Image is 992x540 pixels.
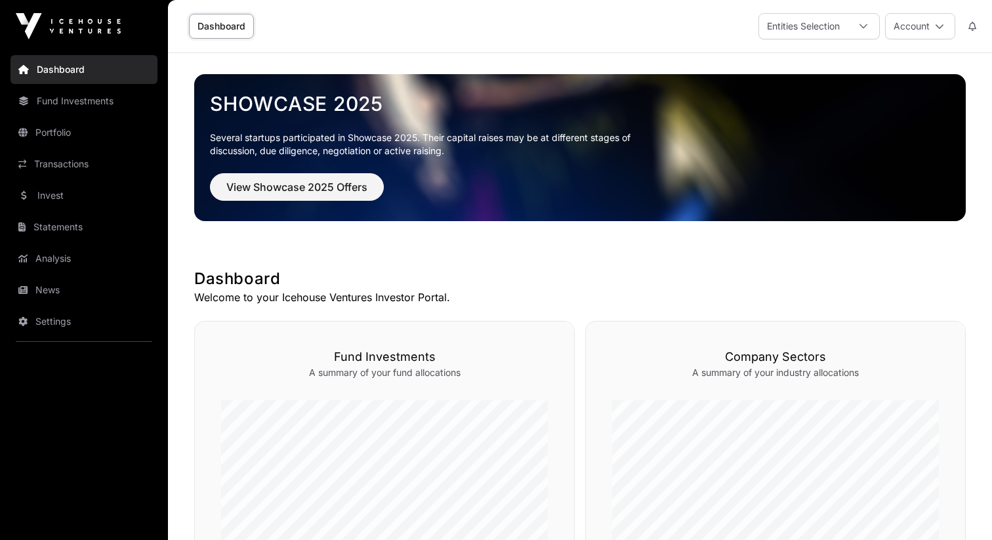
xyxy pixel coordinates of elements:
a: Dashboard [10,55,157,84]
div: Entities Selection [759,14,848,39]
p: Several startups participated in Showcase 2025. Their capital raises may be at different stages o... [210,131,651,157]
img: Showcase 2025 [194,74,966,221]
p: Welcome to your Icehouse Ventures Investor Portal. [194,289,966,305]
a: Dashboard [189,14,254,39]
h3: Company Sectors [612,348,939,366]
p: A summary of your industry allocations [612,366,939,379]
a: Showcase 2025 [210,92,950,115]
h1: Dashboard [194,268,966,289]
a: Settings [10,307,157,336]
button: View Showcase 2025 Offers [210,173,384,201]
a: Analysis [10,244,157,273]
a: View Showcase 2025 Offers [210,186,384,199]
img: Icehouse Ventures Logo [16,13,121,39]
a: Statements [10,213,157,241]
span: View Showcase 2025 Offers [226,179,367,195]
p: A summary of your fund allocations [221,366,548,379]
a: News [10,276,157,304]
a: Transactions [10,150,157,178]
a: Portfolio [10,118,157,147]
iframe: Chat Widget [926,477,992,540]
button: Account [885,13,955,39]
a: Invest [10,181,157,210]
h3: Fund Investments [221,348,548,366]
a: Fund Investments [10,87,157,115]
